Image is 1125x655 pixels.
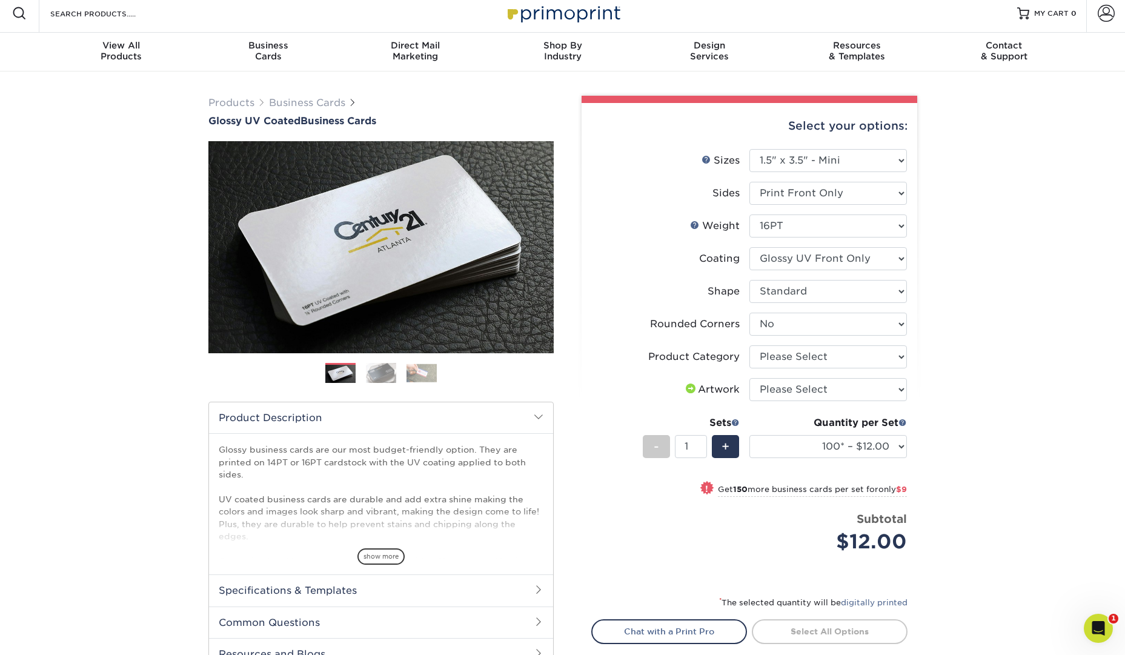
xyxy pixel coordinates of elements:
[708,284,740,299] div: Shape
[489,40,636,51] span: Shop By
[48,40,195,51] span: View All
[208,115,300,127] span: Glossy UV Coated
[1071,9,1077,18] span: 0
[3,618,103,651] iframe: Google Customer Reviews
[208,75,554,420] img: Glossy UV Coated 01
[683,382,740,397] div: Artwork
[357,548,405,565] span: show more
[705,482,708,495] span: !
[342,40,489,51] span: Direct Mail
[648,350,740,364] div: Product Category
[208,115,554,127] a: Glossy UV CoatedBusiness Cards
[48,40,195,62] div: Products
[636,40,783,62] div: Services
[857,512,907,525] strong: Subtotal
[342,33,489,71] a: Direct MailMarketing
[407,364,437,382] img: Business Cards 03
[712,186,740,201] div: Sides
[208,97,254,108] a: Products
[489,33,636,71] a: Shop ByIndustry
[194,40,342,62] div: Cards
[733,485,748,494] strong: 150
[208,115,554,127] h1: Business Cards
[690,219,740,233] div: Weight
[325,359,356,389] img: Business Cards 01
[194,33,342,71] a: BusinessCards
[931,40,1078,62] div: & Support
[931,40,1078,51] span: Contact
[643,416,740,430] div: Sets
[1084,614,1113,643] iframe: Intercom live chat
[209,607,553,638] h2: Common Questions
[752,619,908,643] a: Select All Options
[722,437,729,456] span: +
[896,485,907,494] span: $9
[489,40,636,62] div: Industry
[719,598,908,607] small: The selected quantity will be
[654,437,659,456] span: -
[342,40,489,62] div: Marketing
[591,619,747,643] a: Chat with a Print Pro
[783,40,931,62] div: & Templates
[699,251,740,266] div: Coating
[591,103,908,149] div: Select your options:
[878,485,907,494] span: only
[636,40,783,51] span: Design
[783,33,931,71] a: Resources& Templates
[209,402,553,433] h2: Product Description
[269,97,345,108] a: Business Cards
[841,598,908,607] a: digitally printed
[49,6,167,21] input: SEARCH PRODUCTS.....
[931,33,1078,71] a: Contact& Support
[48,33,195,71] a: View AllProducts
[209,574,553,606] h2: Specifications & Templates
[749,416,907,430] div: Quantity per Set
[758,527,907,556] div: $12.00
[1109,614,1118,623] span: 1
[194,40,342,51] span: Business
[1034,8,1069,19] span: MY CART
[718,485,907,497] small: Get more business cards per set for
[219,444,543,604] p: Glossy business cards are our most budget-friendly option. They are printed on 14PT or 16PT cards...
[783,40,931,51] span: Resources
[650,317,740,331] div: Rounded Corners
[366,362,396,384] img: Business Cards 02
[702,153,740,168] div: Sizes
[636,33,783,71] a: DesignServices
